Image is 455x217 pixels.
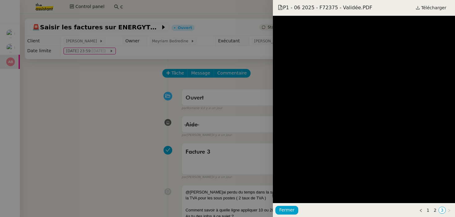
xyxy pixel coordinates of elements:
[421,4,446,12] span: Télécharger
[432,207,438,213] a: 2
[418,207,424,214] button: Page précédente
[425,207,431,213] a: 1
[439,207,445,213] a: 3
[439,207,446,214] li: 3
[279,206,294,214] span: Fermer
[278,4,372,11] span: P1 - 06 2025 - F72375 - Validée.PDF
[412,3,450,12] a: Télécharger
[275,206,298,215] button: Fermer
[446,207,453,214] button: Page suivante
